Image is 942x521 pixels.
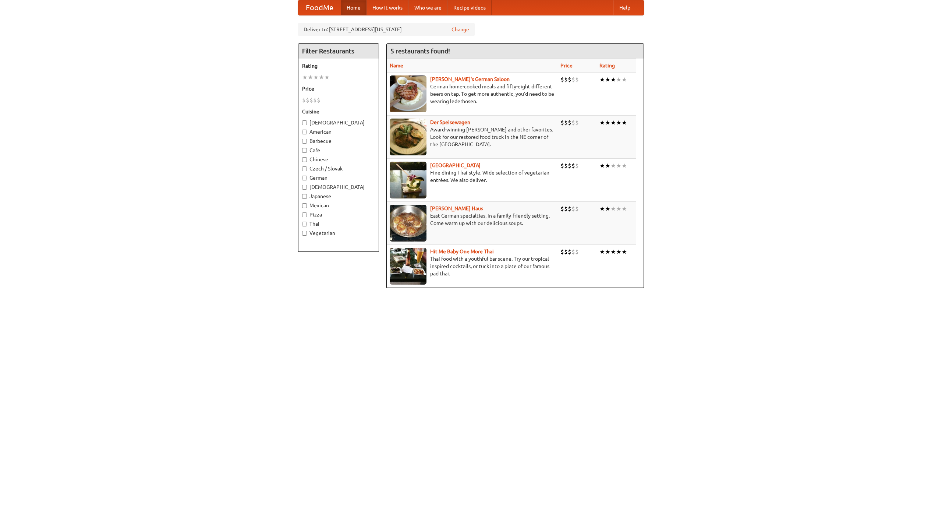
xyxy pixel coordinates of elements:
input: German [302,176,307,180]
li: $ [564,205,568,213]
a: [PERSON_NAME]'s German Saloon [430,76,510,82]
a: Rating [599,63,615,68]
li: ★ [605,119,610,127]
a: [PERSON_NAME] Haus [430,205,483,211]
input: [DEMOGRAPHIC_DATA] [302,120,307,125]
li: $ [564,119,568,127]
li: $ [309,96,313,104]
li: $ [575,75,579,84]
input: [DEMOGRAPHIC_DATA] [302,185,307,190]
li: $ [313,96,317,104]
input: Pizza [302,212,307,217]
li: $ [571,75,575,84]
p: Thai food with a youthful bar scene. Try our tropical inspired cocktails, or tuck into a plate of... [390,255,555,277]
li: $ [575,205,579,213]
p: Award-winning [PERSON_NAME] and other favorites. Look for our restored food truck in the NE corne... [390,126,555,148]
li: $ [306,96,309,104]
li: ★ [599,119,605,127]
a: Change [451,26,469,33]
li: $ [568,162,571,170]
li: $ [317,96,321,104]
li: ★ [621,248,627,256]
li: ★ [313,73,319,81]
li: $ [564,248,568,256]
li: $ [571,119,575,127]
li: ★ [605,162,610,170]
input: Thai [302,222,307,226]
li: ★ [616,248,621,256]
li: ★ [599,75,605,84]
li: $ [571,162,575,170]
label: Chinese [302,156,375,163]
li: $ [568,75,571,84]
li: $ [560,119,564,127]
a: [GEOGRAPHIC_DATA] [430,162,481,168]
label: [DEMOGRAPHIC_DATA] [302,183,375,191]
input: Barbecue [302,139,307,144]
input: Chinese [302,157,307,162]
h4: Filter Restaurants [298,44,379,59]
li: $ [564,75,568,84]
li: ★ [610,75,616,84]
li: ★ [319,73,324,81]
li: ★ [616,162,621,170]
input: Mexican [302,203,307,208]
input: American [302,130,307,134]
li: ★ [621,75,627,84]
li: $ [564,162,568,170]
img: babythai.jpg [390,248,426,285]
li: $ [560,162,564,170]
li: ★ [616,205,621,213]
a: Who we are [408,0,447,15]
a: Recipe videos [447,0,492,15]
li: $ [302,96,306,104]
a: Price [560,63,573,68]
li: ★ [599,162,605,170]
p: Fine dining Thai-style. Wide selection of vegetarian entrées. We also deliver. [390,169,555,184]
div: Deliver to: [STREET_ADDRESS][US_STATE] [298,23,475,36]
li: $ [571,248,575,256]
li: ★ [610,119,616,127]
a: Der Speisewagen [430,119,470,125]
a: Home [341,0,366,15]
li: $ [571,205,575,213]
p: East German specialties, in a family-friendly setting. Come warm up with our delicious soups. [390,212,555,227]
li: $ [568,248,571,256]
label: [DEMOGRAPHIC_DATA] [302,119,375,126]
li: ★ [621,119,627,127]
input: Japanese [302,194,307,199]
li: ★ [599,248,605,256]
li: $ [575,119,579,127]
li: $ [560,75,564,84]
img: satay.jpg [390,162,426,198]
li: ★ [610,248,616,256]
label: Czech / Slovak [302,165,375,172]
label: Thai [302,220,375,228]
li: $ [568,205,571,213]
label: Pizza [302,211,375,218]
ng-pluralize: 5 restaurants found! [390,47,450,54]
li: ★ [621,162,627,170]
label: Vegetarian [302,229,375,237]
a: How it works [366,0,408,15]
li: ★ [610,162,616,170]
li: $ [568,119,571,127]
label: American [302,128,375,135]
img: speisewagen.jpg [390,119,426,155]
li: $ [560,248,564,256]
a: Name [390,63,403,68]
a: Hit Me Baby One More Thai [430,249,494,254]
li: $ [575,248,579,256]
li: ★ [599,205,605,213]
input: Czech / Slovak [302,166,307,171]
img: esthers.jpg [390,75,426,112]
li: ★ [605,75,610,84]
a: FoodMe [298,0,341,15]
li: ★ [302,73,308,81]
li: ★ [605,205,610,213]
